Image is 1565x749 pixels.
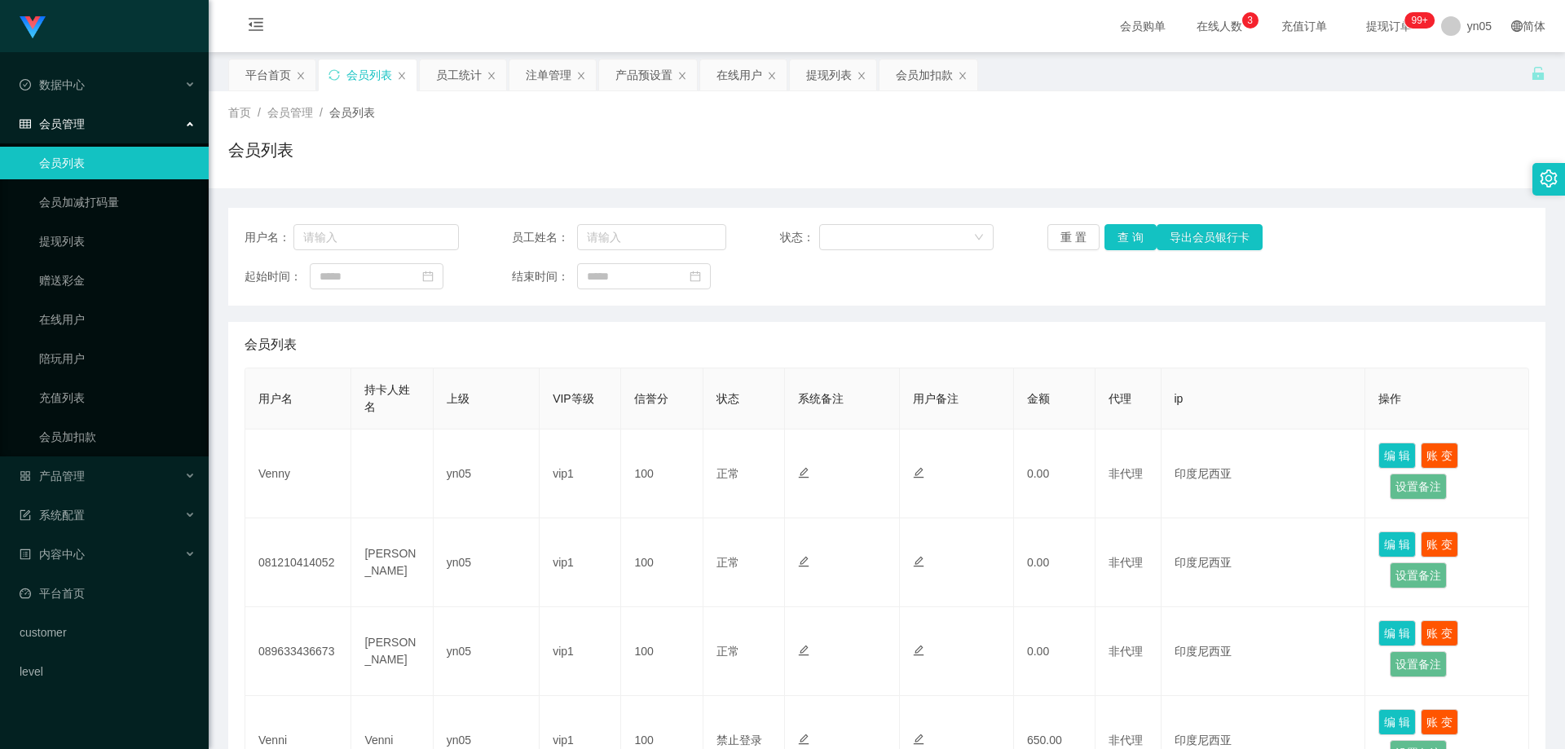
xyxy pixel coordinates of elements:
div: 员工统计 [436,59,482,90]
div: 产品预设置 [615,59,672,90]
i: 图标: menu-fold [228,1,284,53]
span: 上级 [447,392,469,405]
h1: 会员列表 [228,138,293,162]
i: 图标: calendar [422,271,434,282]
button: 账 变 [1421,443,1458,469]
span: 数据中心 [20,78,85,91]
i: 图标: setting [1540,170,1558,187]
td: 印度尼西亚 [1162,607,1366,696]
span: 起始时间： [245,268,310,285]
input: 请输入 [577,224,726,250]
span: 内容中心 [20,548,85,561]
i: 图标: appstore-o [20,470,31,482]
i: 图标: global [1511,20,1523,32]
span: 代理 [1109,392,1131,405]
span: 员工姓名： [512,229,577,246]
span: 系统备注 [798,392,844,405]
td: 印度尼西亚 [1162,518,1366,607]
span: 状态 [716,392,739,405]
i: 图标: edit [913,734,924,745]
span: 用户名 [258,392,293,405]
button: 编 辑 [1378,709,1416,735]
a: 会员列表 [39,147,196,179]
i: 图标: form [20,509,31,521]
button: 账 变 [1421,620,1458,646]
td: 089633436673 [245,607,351,696]
div: 会员列表 [346,59,392,90]
td: yn05 [434,518,540,607]
span: 非代理 [1109,556,1143,569]
td: vip1 [540,518,621,607]
span: ip [1175,392,1184,405]
i: 图标: close [397,71,407,81]
td: vip1 [540,607,621,696]
span: 会员列表 [245,335,297,355]
i: 图标: close [296,71,306,81]
td: 0.00 [1014,518,1095,607]
i: 图标: edit [798,734,809,745]
td: 0.00 [1014,607,1095,696]
a: 图标: dashboard平台首页 [20,577,196,610]
a: 陪玩用户 [39,342,196,375]
td: Venny [245,430,351,518]
span: 正常 [716,556,739,569]
i: 图标: close [958,71,968,81]
td: [PERSON_NAME] [351,607,433,696]
button: 设置备注 [1390,651,1447,677]
div: 在线用户 [716,59,762,90]
button: 查 询 [1104,224,1157,250]
button: 编 辑 [1378,531,1416,557]
i: 图标: check-circle-o [20,79,31,90]
a: level [20,655,196,688]
span: 非代理 [1109,467,1143,480]
div: 注单管理 [526,59,571,90]
span: 在线人数 [1188,20,1250,32]
td: 0.00 [1014,430,1095,518]
i: 图标: table [20,118,31,130]
span: 用户备注 [913,392,959,405]
i: 图标: close [487,71,496,81]
i: 图标: edit [913,467,924,478]
button: 账 变 [1421,531,1458,557]
button: 设置备注 [1390,562,1447,588]
i: 图标: unlock [1531,66,1545,81]
span: 非代理 [1109,645,1143,658]
span: VIP等级 [553,392,594,405]
p: 3 [1247,12,1253,29]
i: 图标: edit [913,556,924,567]
i: 图标: close [576,71,586,81]
td: 印度尼西亚 [1162,430,1366,518]
span: 系统配置 [20,509,85,522]
span: 非代理 [1109,734,1143,747]
a: 会员加扣款 [39,421,196,453]
span: 结束时间： [512,268,577,285]
sup: 3 [1242,12,1259,29]
button: 编 辑 [1378,443,1416,469]
td: vip1 [540,430,621,518]
span: 提现订单 [1358,20,1420,32]
i: 图标: calendar [690,271,701,282]
div: 提现列表 [806,59,852,90]
span: 首页 [228,106,251,119]
td: yn05 [434,430,540,518]
span: 正常 [716,467,739,480]
td: yn05 [434,607,540,696]
i: 图标: edit [798,467,809,478]
td: 100 [621,430,703,518]
span: 会员列表 [329,106,375,119]
a: 充值列表 [39,381,196,414]
i: 图标: sync [328,69,340,81]
img: logo.9652507e.png [20,16,46,39]
i: 图标: close [767,71,777,81]
span: 用户名： [245,229,293,246]
div: 会员加扣款 [896,59,953,90]
td: 100 [621,518,703,607]
span: / [320,106,323,119]
span: 禁止登录 [716,734,762,747]
i: 图标: edit [798,645,809,656]
i: 图标: edit [913,645,924,656]
button: 账 变 [1421,709,1458,735]
a: 提现列表 [39,225,196,258]
i: 图标: down [974,232,984,244]
i: 图标: close [857,71,866,81]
